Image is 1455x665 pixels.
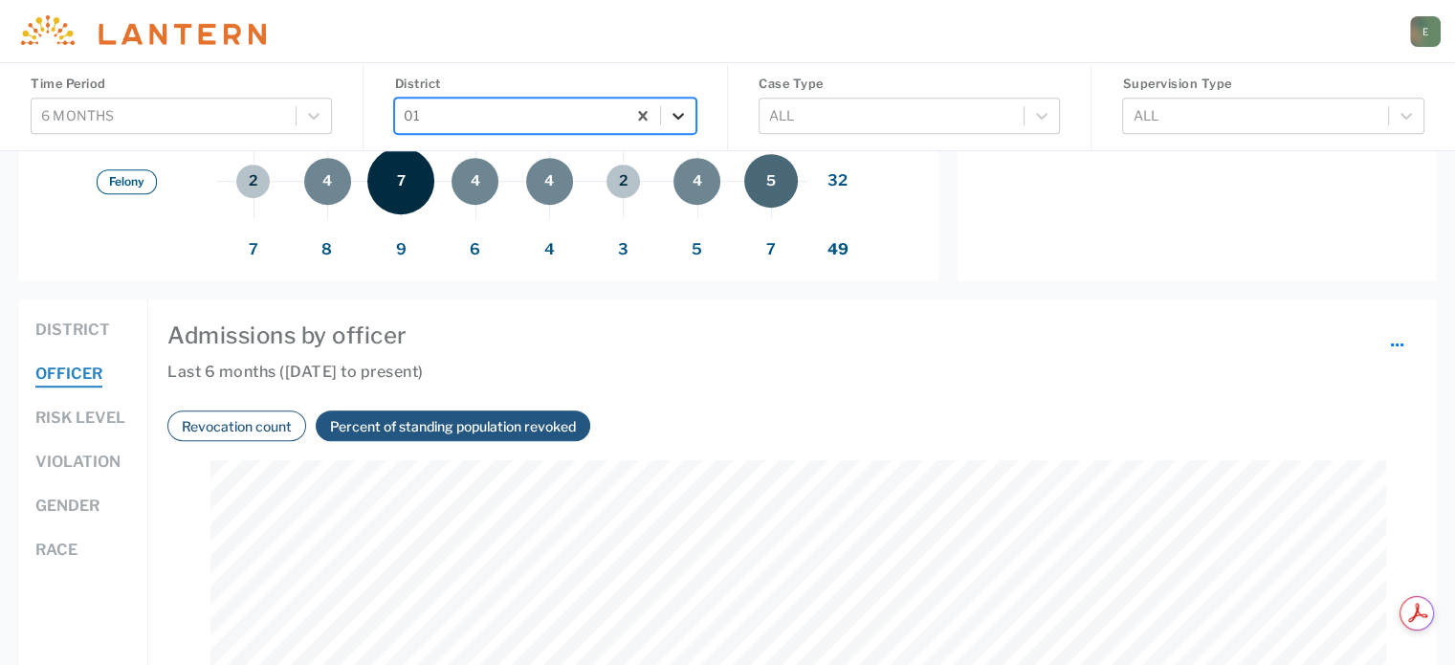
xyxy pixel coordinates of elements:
[35,539,77,564] button: Race
[395,100,625,131] div: 01
[744,154,798,208] button: 5
[1410,16,1441,47] a: E
[304,158,351,205] button: 4
[236,165,270,198] button: 2
[167,319,1417,353] h4: Admissions by officer
[1122,75,1424,93] h4: Supervision Type
[735,238,808,261] span: 7
[176,415,298,437] button: Revocation count
[324,415,582,437] button: Percent of standing population revoked
[216,238,290,261] span: 7
[15,15,266,47] img: Lantern
[364,238,438,261] span: 9
[367,147,434,214] button: 7
[827,171,848,189] span: 32
[526,158,573,205] button: 4
[512,238,585,261] span: 4
[290,238,364,261] span: 8
[35,407,125,432] button: Risk level
[606,165,640,198] button: 2
[394,75,695,93] h4: District
[827,240,849,258] span: 49
[167,361,1417,403] h6: Last 6 months ([DATE] to present)
[438,238,512,261] span: 6
[586,238,660,261] span: 3
[452,158,498,205] button: 4
[759,75,1060,93] h4: Case Type
[31,75,332,93] h4: Time Period
[97,169,157,194] button: Felony
[35,495,99,520] button: Gender
[1378,319,1417,360] button: ...
[35,319,110,344] button: District
[660,238,734,261] span: 5
[673,158,720,205] button: 4
[35,363,102,388] button: Officer
[35,451,121,476] button: Violation
[1390,324,1404,352] span: ...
